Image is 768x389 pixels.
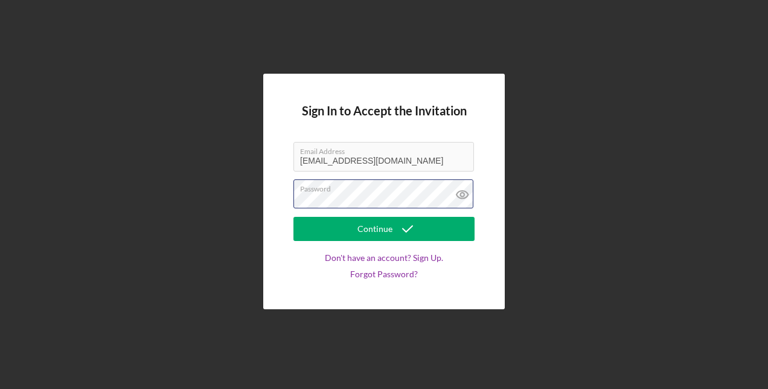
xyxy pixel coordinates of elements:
[350,269,418,279] a: Forgot Password?
[302,104,467,118] h4: Sign In to Accept the Invitation
[293,217,475,241] button: Continue
[357,217,392,241] div: Continue
[300,180,474,193] label: Password
[300,143,474,156] label: Email Address
[325,253,443,263] a: Don't have an account? Sign Up.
